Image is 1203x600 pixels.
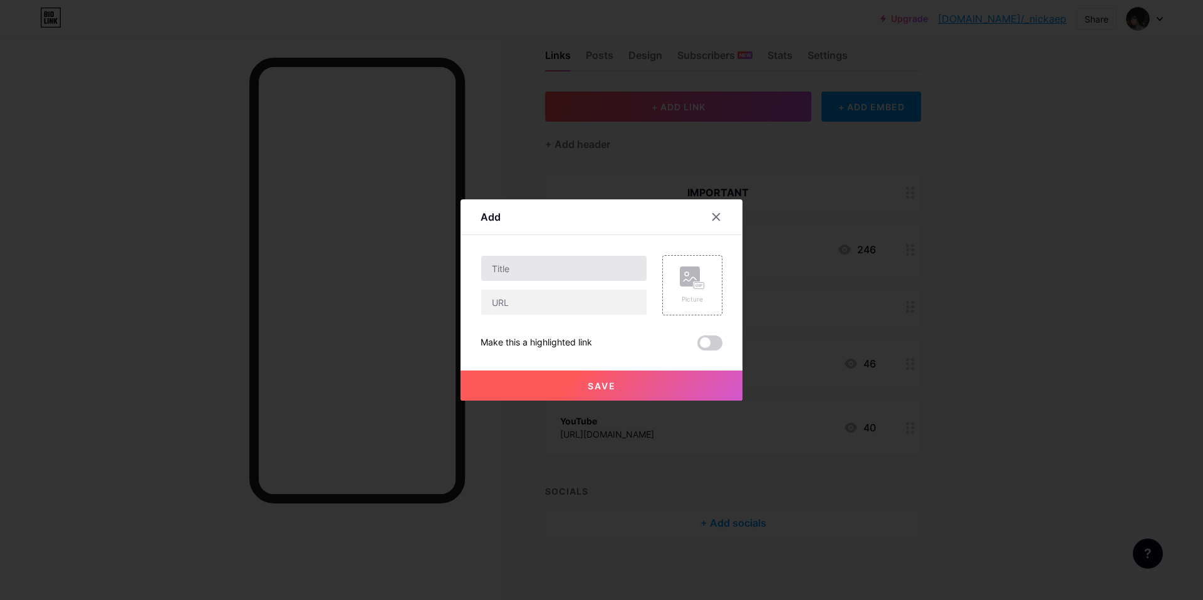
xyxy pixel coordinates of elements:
[481,335,592,350] div: Make this a highlighted link
[680,295,705,304] div: Picture
[481,209,501,224] div: Add
[481,290,647,315] input: URL
[588,381,616,391] span: Save
[481,256,647,281] input: Title
[461,371,742,401] button: Save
